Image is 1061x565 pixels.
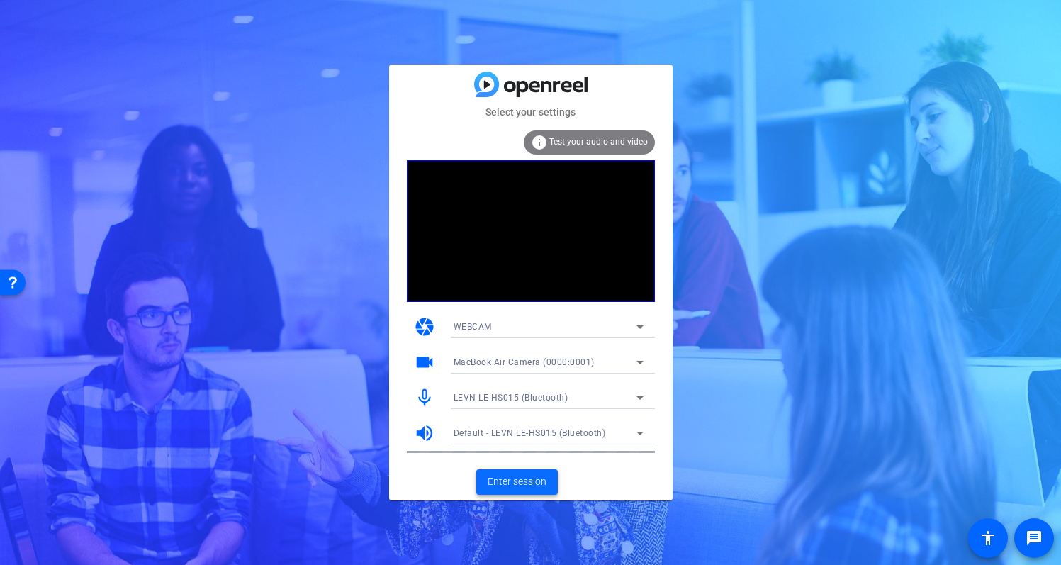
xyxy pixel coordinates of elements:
[414,352,435,373] mat-icon: videocam
[531,134,548,151] mat-icon: info
[454,322,492,332] span: WEBCAM
[454,428,606,438] span: Default - LEVN LE-HS015 (Bluetooth)
[414,316,435,337] mat-icon: camera
[549,137,648,147] span: Test your audio and video
[454,357,595,367] span: MacBook Air Camera (0000:0001)
[488,474,546,489] span: Enter session
[389,104,673,120] mat-card-subtitle: Select your settings
[476,469,558,495] button: Enter session
[414,423,435,444] mat-icon: volume_up
[454,393,568,403] span: LEVN LE-HS015 (Bluetooth)
[474,72,588,96] img: blue-gradient.svg
[414,387,435,408] mat-icon: mic_none
[979,530,997,547] mat-icon: accessibility
[1026,530,1043,547] mat-icon: message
